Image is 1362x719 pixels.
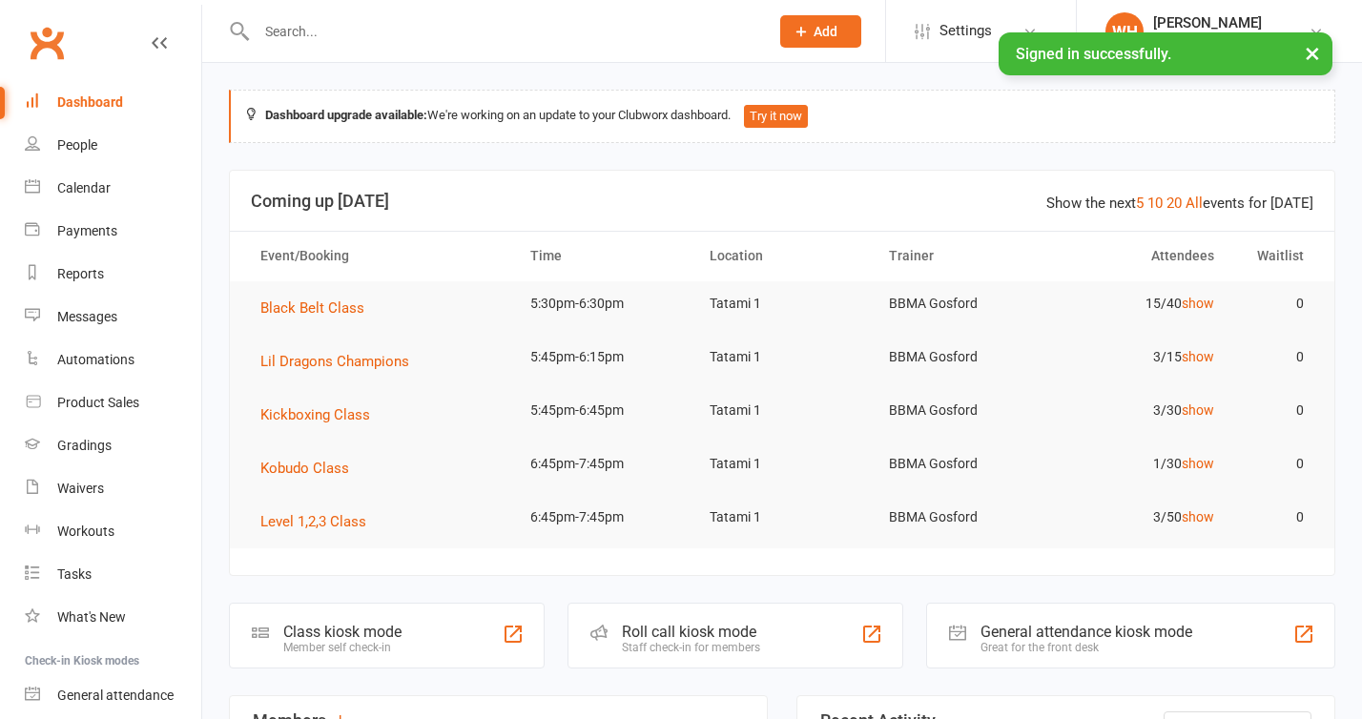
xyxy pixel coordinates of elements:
[25,510,201,553] a: Workouts
[1182,296,1214,311] a: show
[57,223,117,238] div: Payments
[57,352,134,367] div: Automations
[1051,442,1230,486] td: 1/30
[251,18,755,45] input: Search...
[57,309,117,324] div: Messages
[1147,195,1163,212] a: 10
[57,524,114,539] div: Workouts
[243,232,513,280] th: Event/Booking
[265,108,427,122] strong: Dashboard upgrade available:
[23,19,71,67] a: Clubworx
[229,90,1335,143] div: We're working on an update to your Clubworx dashboard.
[1186,195,1203,212] a: All
[1051,388,1230,433] td: 3/30
[260,353,409,370] span: Lil Dragons Champions
[25,596,201,639] a: What's New
[260,510,380,533] button: Level 1,2,3 Class
[872,281,1051,326] td: BBMA Gosford
[1105,12,1144,51] div: WH
[260,460,349,477] span: Kobudo Class
[1231,388,1321,433] td: 0
[692,442,872,486] td: Tatami 1
[57,180,111,195] div: Calendar
[1231,335,1321,380] td: 0
[744,105,808,128] button: Try it now
[25,339,201,381] a: Automations
[1051,495,1230,540] td: 3/50
[57,438,112,453] div: Gradings
[1295,32,1330,73] button: ×
[283,641,402,654] div: Member self check-in
[872,388,1051,433] td: BBMA Gosford
[1182,402,1214,418] a: show
[1016,45,1171,63] span: Signed in successfully.
[260,457,362,480] button: Kobudo Class
[1051,281,1230,326] td: 15/40
[1051,335,1230,380] td: 3/15
[25,381,201,424] a: Product Sales
[814,24,837,39] span: Add
[25,167,201,210] a: Calendar
[251,192,1313,211] h3: Coming up [DATE]
[513,335,692,380] td: 5:45pm-6:15pm
[1182,349,1214,364] a: show
[57,94,123,110] div: Dashboard
[692,495,872,540] td: Tatami 1
[872,442,1051,486] td: BBMA Gosford
[872,495,1051,540] td: BBMA Gosford
[1231,495,1321,540] td: 0
[260,403,383,426] button: Kickboxing Class
[1166,195,1182,212] a: 20
[57,566,92,582] div: Tasks
[1046,192,1313,215] div: Show the next events for [DATE]
[980,641,1192,654] div: Great for the front desk
[25,210,201,253] a: Payments
[25,296,201,339] a: Messages
[25,253,201,296] a: Reports
[283,623,402,641] div: Class kiosk mode
[1136,195,1144,212] a: 5
[260,297,378,319] button: Black Belt Class
[57,266,104,281] div: Reports
[25,467,201,510] a: Waivers
[1231,232,1321,280] th: Waitlist
[260,299,364,317] span: Black Belt Class
[1051,232,1230,280] th: Attendees
[25,81,201,124] a: Dashboard
[692,335,872,380] td: Tatami 1
[25,424,201,467] a: Gradings
[622,623,760,641] div: Roll call kiosk mode
[260,513,366,530] span: Level 1,2,3 Class
[692,281,872,326] td: Tatami 1
[57,688,174,703] div: General attendance
[513,232,692,280] th: Time
[260,350,423,373] button: Lil Dragons Champions
[25,553,201,596] a: Tasks
[25,674,201,717] a: General attendance kiosk mode
[1231,281,1321,326] td: 0
[780,15,861,48] button: Add
[872,232,1051,280] th: Trainer
[513,442,692,486] td: 6:45pm-7:45pm
[1231,442,1321,486] td: 0
[622,641,760,654] div: Staff check-in for members
[980,623,1192,641] div: General attendance kiosk mode
[872,335,1051,380] td: BBMA Gosford
[25,124,201,167] a: People
[1182,456,1214,471] a: show
[692,232,872,280] th: Location
[513,281,692,326] td: 5:30pm-6:30pm
[939,10,992,52] span: Settings
[692,388,872,433] td: Tatami 1
[1182,509,1214,524] a: show
[57,395,139,410] div: Product Sales
[513,495,692,540] td: 6:45pm-7:45pm
[1153,31,1284,49] div: Black Belt Martial Arts
[57,609,126,625] div: What's New
[1153,14,1284,31] div: [PERSON_NAME]
[260,406,370,423] span: Kickboxing Class
[513,388,692,433] td: 5:45pm-6:45pm
[57,137,97,153] div: People
[57,481,104,496] div: Waivers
